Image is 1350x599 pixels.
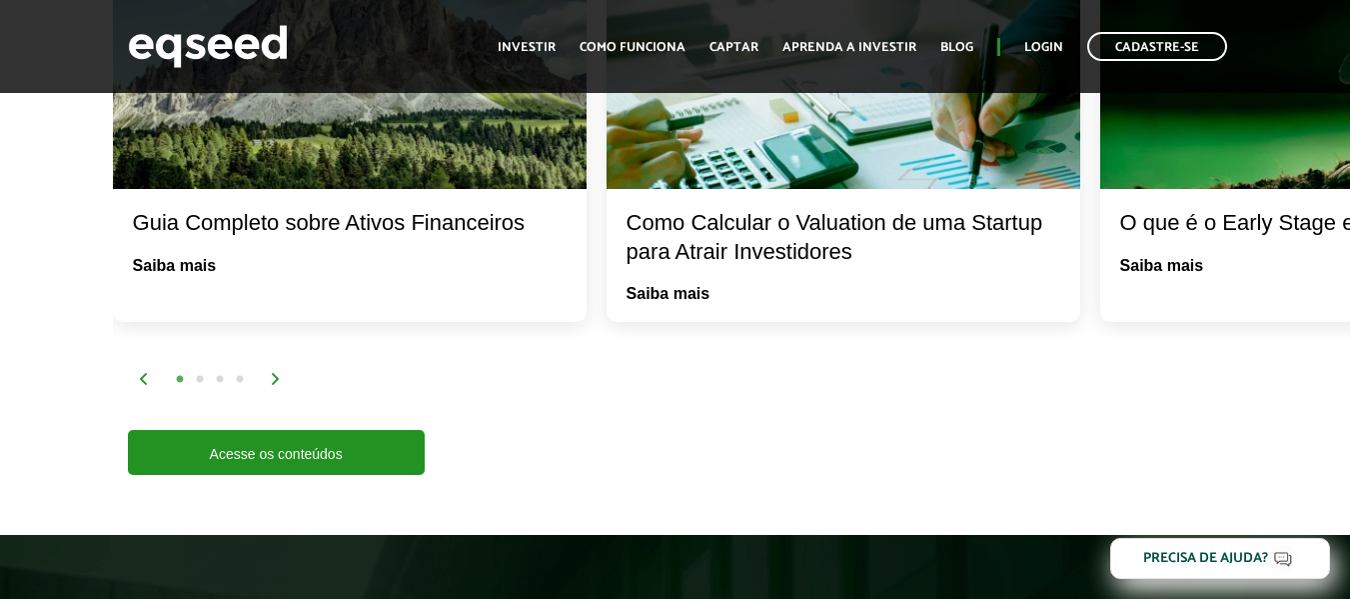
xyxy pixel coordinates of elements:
a: Blog [940,41,973,54]
img: arrow%20left.svg [138,373,150,385]
button: 1 of 2 [170,370,190,390]
div: Como Calcular o Valuation de uma Startup para Atrair Investidores [627,209,1060,266]
button: 3 of 2 [210,370,230,390]
a: Aprenda a investir [782,41,916,54]
button: 2 of 2 [190,370,210,390]
a: Investir [498,41,556,54]
a: Acesse os conteúdos [128,430,425,475]
a: Login [1024,41,1063,54]
img: EqSeed [128,20,288,73]
a: Cadastre-se [1087,32,1227,61]
a: Captar [709,41,758,54]
a: Saiba mais [133,258,217,274]
a: Saiba mais [1120,258,1204,274]
div: Guia Completo sobre Ativos Financeiros [133,209,567,238]
img: arrow%20right.svg [270,373,282,385]
a: Como funciona [580,41,685,54]
button: 4 of 2 [230,370,250,390]
a: Saiba mais [627,286,710,302]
